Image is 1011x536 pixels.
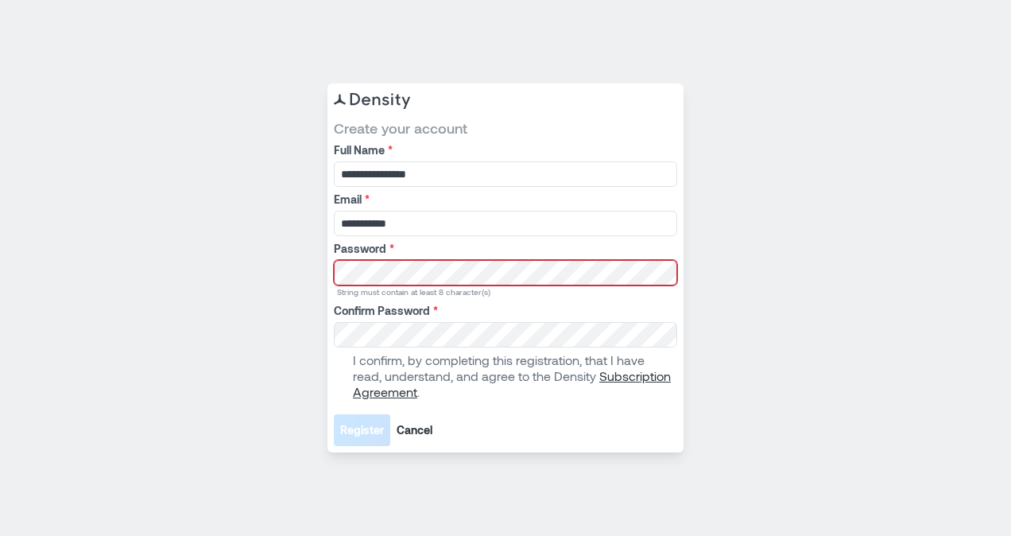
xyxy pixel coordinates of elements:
[337,285,677,298] div: String must contain at least 8 character(s)
[353,368,671,399] a: Subscription Agreement
[353,352,674,400] p: I confirm, by completing this registration, that I have read, understand, and agree to the Density .
[334,241,674,257] label: Password
[390,414,439,446] button: Cancel
[334,118,677,138] span: Create your account
[334,414,390,446] button: Register
[340,422,384,438] span: Register
[334,142,674,158] label: Full Name
[397,422,432,438] span: Cancel
[334,303,674,319] label: Confirm Password
[334,192,674,208] label: Email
